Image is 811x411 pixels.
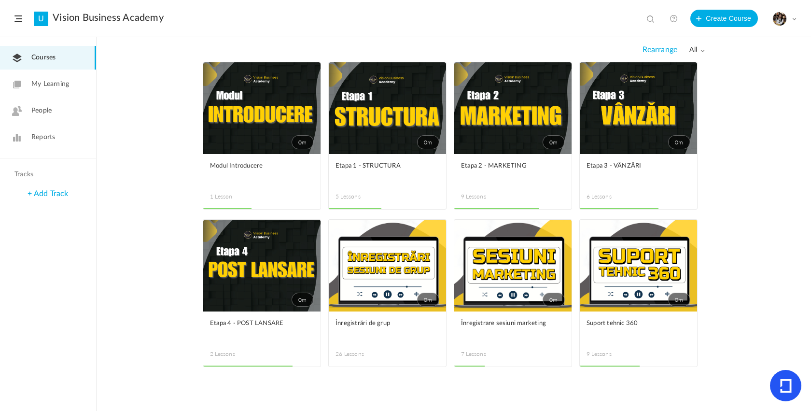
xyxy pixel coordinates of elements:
[292,135,314,149] span: 0m
[34,12,48,26] a: U
[336,318,439,340] a: Înregistrări de grup
[203,220,321,312] a: 0m
[31,79,69,89] span: My Learning
[461,161,565,183] a: Etapa 2 - MARKETING
[587,161,690,183] a: Etapa 3 - VÂNZĂRI
[587,161,676,171] span: Etapa 3 - VÂNZĂRI
[14,170,79,179] h4: Tracks
[587,318,690,340] a: Suport tehnic 360
[643,45,677,55] span: Rearrange
[587,350,639,358] span: 9 Lessons
[543,293,565,307] span: 0m
[31,132,55,142] span: Reports
[461,192,513,201] span: 9 Lessons
[543,135,565,149] span: 0m
[210,318,314,340] a: Etapa 4 - POST LANSARE
[210,161,314,183] a: Modul Introducere
[53,12,164,24] a: Vision Business Academy
[580,220,697,312] a: 0m
[461,318,565,340] a: Înregistrare sesiuni marketing
[773,12,786,26] img: tempimagehs7pti.png
[329,62,446,154] a: 0m
[417,135,439,149] span: 0m
[210,350,262,358] span: 2 Lessons
[336,192,388,201] span: 5 Lessons
[461,318,550,329] span: Înregistrare sesiuni marketing
[454,62,572,154] a: 0m
[336,161,425,171] span: Etapa 1 - STRUCTURA
[292,293,314,307] span: 0m
[210,192,262,201] span: 1 Lesson
[587,192,639,201] span: 6 Lessons
[336,350,388,358] span: 26 Lessons
[210,161,299,171] span: Modul Introducere
[417,293,439,307] span: 0m
[454,220,572,312] a: 0m
[31,106,52,116] span: People
[336,318,425,329] span: Înregistrări de grup
[461,350,513,358] span: 7 Lessons
[668,293,690,307] span: 0m
[668,135,690,149] span: 0m
[31,53,56,63] span: Courses
[28,190,68,198] a: + Add Track
[580,62,697,154] a: 0m
[461,161,550,171] span: Etapa 2 - MARKETING
[210,318,299,329] span: Etapa 4 - POST LANSARE
[203,62,321,154] a: 0m
[336,161,439,183] a: Etapa 1 - STRUCTURA
[690,10,758,27] button: Create Course
[329,220,446,312] a: 0m
[587,318,676,329] span: Suport tehnic 360
[689,46,705,54] span: all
